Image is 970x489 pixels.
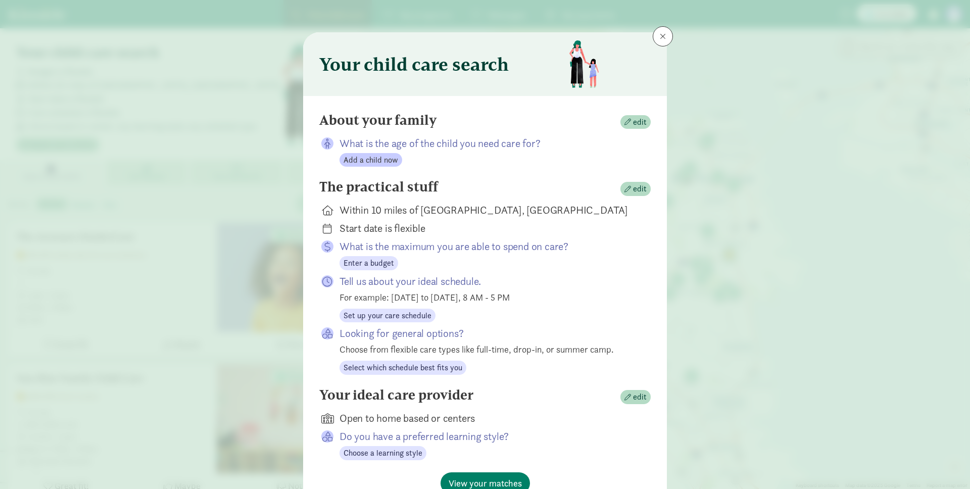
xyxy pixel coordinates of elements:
[339,446,426,460] button: Choose a learning style
[339,411,635,425] div: Open to home based or centers
[344,310,431,322] span: Set up your care schedule
[319,112,437,128] h4: About your family
[339,343,635,356] div: Choose from flexible care types like full-time, drop-in, or summer camp.
[339,239,635,254] p: What is the maximum you are able to spend on care?
[339,136,635,151] p: What is the age of the child you need care for?
[344,362,462,374] span: Select which schedule best fits you
[339,429,635,444] p: Do you have a preferred learning style?
[344,447,422,459] span: Choose a learning style
[620,182,651,196] button: edit
[620,390,651,404] button: edit
[319,387,473,403] h4: Your ideal care provider
[339,221,635,235] div: Start date is flexible
[620,115,651,129] button: edit
[339,153,402,167] button: Add a child now
[633,391,647,403] span: edit
[339,290,635,304] div: For example: [DATE] to [DATE], 8 AM - 5 PM
[319,54,509,74] h3: Your child care search
[339,326,635,340] p: Looking for general options?
[339,203,635,217] div: Within 10 miles of [GEOGRAPHIC_DATA], [GEOGRAPHIC_DATA]
[633,183,647,195] span: edit
[319,179,438,195] h4: The practical stuff
[339,309,435,323] button: Set up your care schedule
[339,361,466,375] button: Select which schedule best fits you
[344,257,394,269] span: Enter a budget
[339,274,635,288] p: Tell us about your ideal schedule.
[339,256,398,270] button: Enter a budget
[633,116,647,128] span: edit
[344,154,398,166] span: Add a child now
